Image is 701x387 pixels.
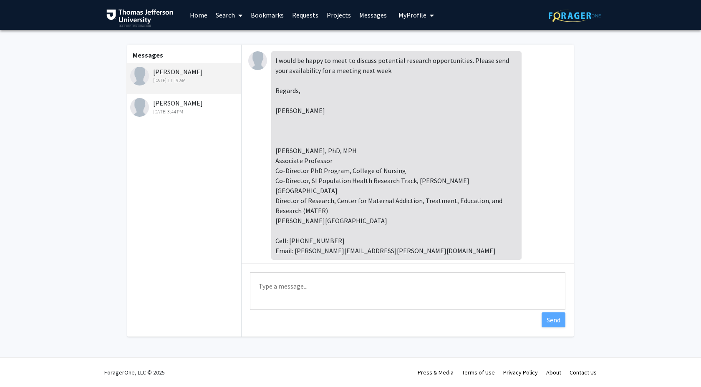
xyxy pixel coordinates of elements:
[247,0,288,30] a: Bookmarks
[248,51,267,70] img: Vanessa Short
[106,9,173,27] img: Thomas Jefferson University Logo
[130,108,239,116] div: [DATE] 3:44 PM
[186,0,212,30] a: Home
[355,0,391,30] a: Messages
[271,51,522,260] div: I would be happy to meet to discuss potential research opportunities. Please send your availabili...
[503,369,538,376] a: Privacy Policy
[542,312,565,327] button: Send
[130,98,239,116] div: [PERSON_NAME]
[323,0,355,30] a: Projects
[398,11,426,19] span: My Profile
[130,98,149,117] img: Neera Goyal
[250,272,565,310] textarea: Message
[570,369,597,376] a: Contact Us
[418,369,454,376] a: Press & Media
[104,358,165,387] div: ForagerOne, LLC © 2025
[6,349,35,381] iframe: Chat
[130,77,239,84] div: [DATE] 11:19 AM
[130,67,239,84] div: [PERSON_NAME]
[130,67,149,85] img: Vanessa Short
[271,262,303,269] span: [DATE] 9:10 AM
[133,51,163,59] b: Messages
[212,0,247,30] a: Search
[462,369,495,376] a: Terms of Use
[549,9,601,22] img: ForagerOne Logo
[288,0,323,30] a: Requests
[546,369,561,376] a: About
